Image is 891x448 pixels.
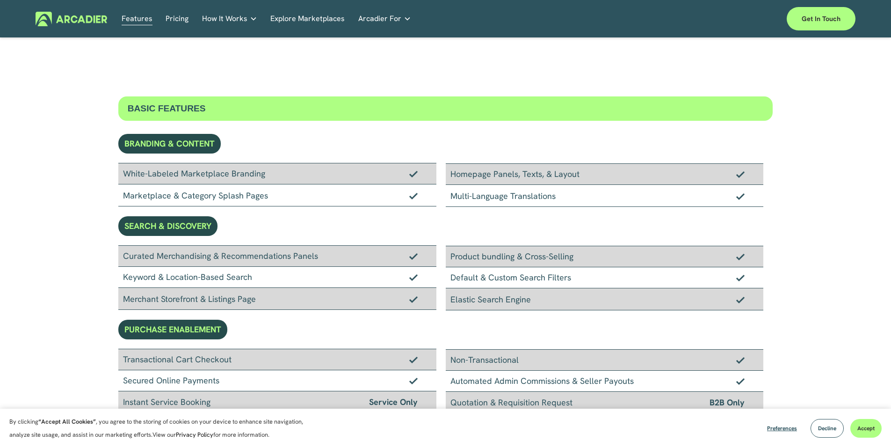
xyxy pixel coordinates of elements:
img: Checkmark [736,357,745,363]
span: Service Only [369,395,418,409]
div: Marketplace & Category Splash Pages [118,184,436,206]
div: PURCHASE ENABLEMENT [118,320,227,339]
a: Privacy Policy [176,431,213,439]
img: Checkmark [736,296,745,303]
div: Quotation & Requisition Request [446,392,764,413]
a: folder dropdown [358,12,411,26]
span: B2B Only [710,396,745,409]
div: BRANDING & CONTENT [118,134,221,154]
img: Checkmark [409,170,418,177]
button: Accept [850,419,882,438]
span: Arcadier For [358,12,401,25]
div: Merchant Storefront & Listings Page [118,288,436,310]
a: Get in touch [787,7,855,30]
div: Automated Admin Commissions & Seller Payouts [446,371,764,392]
div: Multi-Language Translations [446,185,764,207]
div: Product bundling & Cross-Selling [446,246,764,267]
button: Decline [811,419,844,438]
a: Pricing [166,12,188,26]
img: Checkmark [409,296,418,302]
img: Checkmark [736,378,745,384]
div: Homepage Panels, Texts, & Layout [446,163,764,185]
div: Elastic Search Engine [446,288,764,310]
strong: “Accept All Cookies” [38,418,96,426]
img: Arcadier [36,12,107,26]
img: Checkmark [736,193,745,199]
div: Secured Online Payments [118,370,436,391]
div: Default & Custom Search Filters [446,267,764,288]
div: BASIC FEATURES [118,96,773,121]
span: Preferences [767,425,797,432]
div: White-Labeled Marketplace Branding [118,163,436,184]
a: Features [122,12,152,26]
span: How It Works [202,12,247,25]
div: Keyword & Location-Based Search [118,267,436,288]
img: Checkmark [409,274,418,280]
img: Checkmark [409,253,418,259]
a: Explore Marketplaces [270,12,345,26]
span: Accept [857,425,875,432]
img: Checkmark [409,356,418,363]
div: Instant Service Booking [118,391,436,413]
img: Checkmark [409,377,418,384]
div: Non-Transactional [446,349,764,371]
div: Curated Merchandising & Recommendations Panels [118,245,436,267]
img: Checkmark [409,192,418,199]
span: Decline [818,425,836,432]
button: Preferences [760,419,804,438]
p: By clicking , you agree to the storing of cookies on your device to enhance site navigation, anal... [9,415,313,441]
a: folder dropdown [202,12,257,26]
div: SEARCH & DISCOVERY [118,216,217,236]
div: Transactional Cart Checkout [118,349,436,370]
img: Checkmark [736,171,745,177]
img: Checkmark [736,253,745,260]
img: Checkmark [736,274,745,281]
